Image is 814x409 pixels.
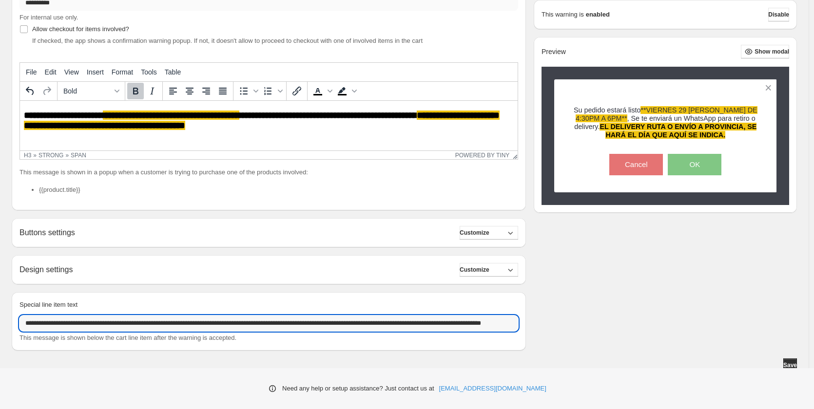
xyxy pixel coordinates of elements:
[609,154,663,175] button: Cancel
[26,68,37,76] span: File
[19,301,78,308] span: Special line item text
[127,83,144,99] button: Bold
[87,68,104,76] span: Insert
[439,384,546,393] a: [EMAIL_ADDRESS][DOMAIN_NAME]
[39,185,518,195] li: {{product.title}}
[144,83,160,99] button: Italic
[260,83,284,99] div: Numbered list
[289,83,305,99] button: Insert/edit link
[460,263,518,277] button: Customize
[19,228,75,237] h2: Buttons settings
[22,83,39,99] button: Undo
[63,87,111,95] span: Bold
[64,68,79,76] span: View
[334,83,358,99] div: Background color
[45,68,57,76] span: Edit
[741,45,789,58] button: Show modal
[600,123,756,139] span: EL DELIVERY RUTA O ENVÍO A PROVINCIA, SE HARÁ EL DÍA QUE AQUÍ SE INDICA.
[181,83,198,99] button: Align center
[571,106,760,140] h3: Su pedido estará listo , Se te enviará un WhatsApp para retiro o delivery.
[768,11,789,19] span: Disable
[19,167,518,177] p: This message is shown in a popup when a customer is trying to purchase one of the products involved:
[19,334,236,341] span: This message is shown below the cart line item after the warning is accepted.
[165,83,181,99] button: Align left
[455,152,510,159] a: Powered by Tiny
[24,152,31,159] div: h3
[460,266,489,274] span: Customize
[33,152,37,159] div: »
[586,10,610,19] strong: enabled
[32,37,423,44] span: If checked, the app shows a confirmation warning popup. If not, it doesn't allow to proceed to ch...
[214,83,231,99] button: Justify
[460,229,489,237] span: Customize
[65,152,69,159] div: »
[460,226,518,240] button: Customize
[310,83,334,99] div: Text color
[39,152,63,159] div: strong
[20,101,518,150] iframe: Rich Text Area
[542,48,566,56] h2: Preview
[668,154,721,175] button: OK
[71,152,86,159] div: span
[112,68,133,76] span: Format
[783,361,797,369] span: Save
[39,83,55,99] button: Redo
[32,25,129,33] span: Allow checkout for items involved?
[198,83,214,99] button: Align right
[235,83,260,99] div: Bullet list
[165,68,181,76] span: Table
[783,358,797,372] button: Save
[509,151,518,159] div: Resize
[576,106,757,122] span: **VIERNES 29 [PERSON_NAME] DE 4:30PM A 6PM**
[768,8,789,21] button: Disable
[755,48,789,56] span: Show modal
[19,265,73,274] h2: Design settings
[141,68,157,76] span: Tools
[19,14,78,21] span: For internal use only.
[59,83,123,99] button: Formats
[542,10,584,19] p: This warning is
